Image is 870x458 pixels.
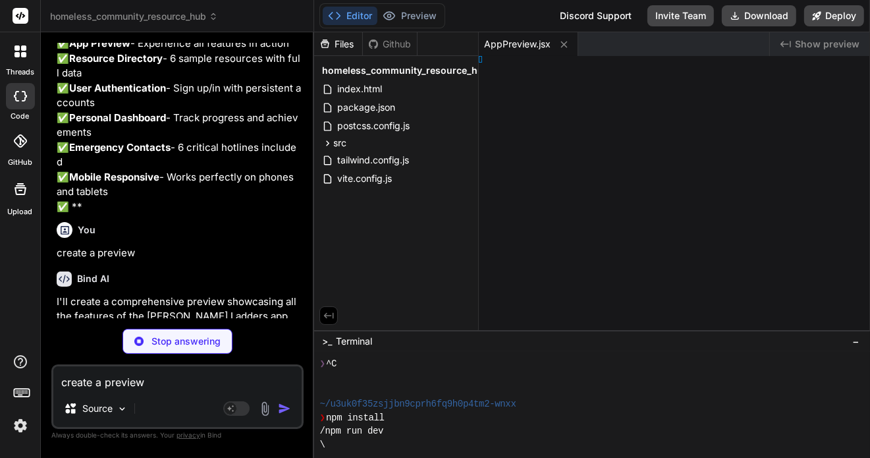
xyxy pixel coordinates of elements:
strong: Mobile Responsive [69,171,159,183]
span: package.json [336,100,396,115]
button: Download [722,5,796,26]
strong: Emergency Contacts [69,141,171,154]
button: Editor [323,7,377,25]
p: create a preview [57,246,301,261]
button: Invite Team [647,5,714,26]
label: Upload [8,206,33,217]
p: Stop answering [151,335,221,348]
span: >_ [322,335,332,348]
strong: Personal Dashboard [69,111,166,124]
h6: You [78,223,95,237]
span: ^C [326,357,337,370]
span: \ [319,438,325,451]
span: vite.config.js [336,171,393,186]
img: attachment [258,401,273,416]
span: ❯ [319,357,326,370]
span: tailwind.config.js [336,152,410,168]
span: index.html [336,81,383,97]
label: code [11,111,30,122]
p: Source [82,402,113,415]
span: AppPreview.jsx [484,38,551,51]
div: Files [314,38,362,51]
span: postcss.config.js [336,118,411,134]
span: − [852,335,859,348]
img: settings [9,415,32,437]
label: GitHub [8,157,32,168]
span: ~/u3uk0f35zsjjbn9cprh6fq9h0p4tm2-wnxx [319,397,516,411]
div: Github [363,38,417,51]
span: privacy [177,431,200,439]
span: ❯ [319,411,326,424]
button: Preview [377,7,442,25]
span: homeless_community_resource_hub [50,10,218,23]
span: /npm run dev [319,424,383,438]
img: Pick Models [117,403,128,415]
span: npm install [326,411,385,424]
p: I'll create a comprehensive preview showcasing all the features of the [PERSON_NAME] Ladders app. [57,295,301,324]
label: threads [6,67,34,78]
span: src [333,136,346,150]
span: Show preview [795,38,859,51]
div: Discord Support [552,5,639,26]
img: icon [278,402,291,415]
p: Always double-check its answers. Your in Bind [51,429,304,442]
strong: User Authentication [69,82,166,94]
button: − [850,331,862,352]
h6: Bind AI [77,272,109,285]
button: Deploy [804,5,864,26]
strong: App Preview [69,37,130,49]
strong: Resource Directory [69,52,163,65]
span: homeless_community_resource_hub [322,64,489,77]
p: ✅ - Experience all features in action ✅ - 6 sample resources with full data ✅ - Sign up/in with p... [57,36,301,214]
span: Terminal [336,335,372,348]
